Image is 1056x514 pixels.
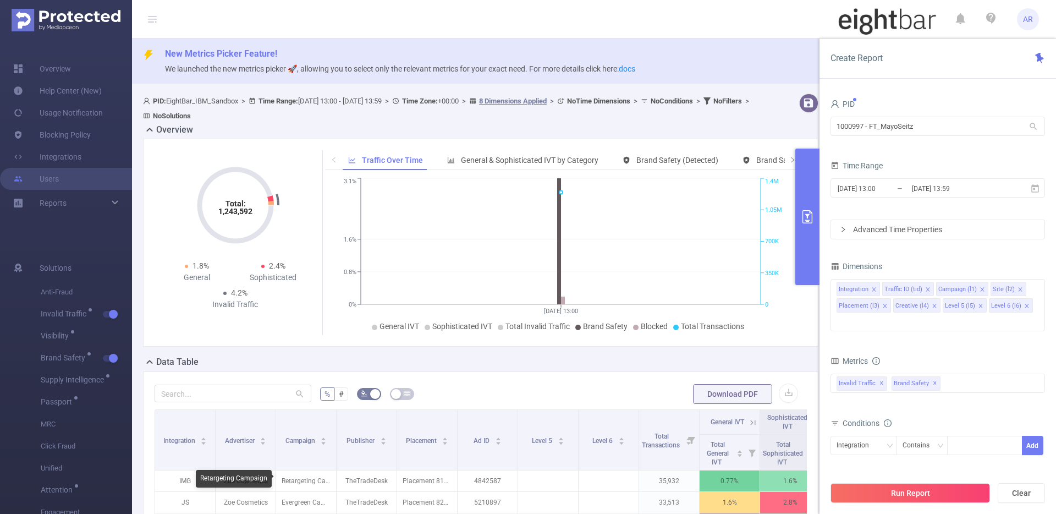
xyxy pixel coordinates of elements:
tspan: 1.6% [344,236,356,243]
i: Filter menu [744,435,760,470]
span: Brand Safety [41,354,89,362]
i: icon: caret-up [380,436,386,439]
i: icon: caret-up [737,449,743,452]
i: icon: bg-colors [361,390,367,397]
a: Overview [13,58,71,80]
p: TheTradeDesk [337,471,397,491]
li: Level 6 (l6) [989,298,1033,313]
h2: Overview [156,123,193,136]
p: 1.6% [700,492,760,513]
span: PID [831,100,855,108]
i: icon: close [980,287,985,293]
a: Blocking Policy [13,124,91,146]
i: icon: down [937,442,944,450]
tspan: 1.05M [765,206,782,214]
div: Traffic ID (tid) [884,282,922,297]
p: 2.8% [760,492,820,513]
li: Creative (l4) [893,298,941,313]
h2: Data Table [156,356,199,369]
span: General IVT [711,418,744,426]
span: Unified [41,457,132,479]
i: icon: down [887,442,893,450]
span: > [547,97,557,105]
span: Blocked [641,322,668,331]
span: Total Transactions [681,322,744,331]
span: Traffic Over Time [362,156,423,165]
div: Creative (l4) [895,299,929,313]
a: docs [619,64,635,73]
tspan: 0% [349,301,356,308]
span: General IVT [380,322,419,331]
tspan: 3.1% [344,178,356,185]
i: Filter menu [684,410,699,470]
a: Help Center (New) [13,80,102,102]
span: Dimensions [831,262,882,271]
div: Sort [618,436,625,442]
span: > [382,97,392,105]
span: > [693,97,703,105]
div: Contains [903,436,937,455]
i: icon: caret-up [201,436,207,439]
div: Sort [736,449,743,455]
tspan: 700K [765,238,779,245]
span: Sophisticated IVT [432,322,492,331]
p: 1.6% [760,471,820,491]
i: icon: right [789,156,796,163]
span: Total Invalid Traffic [505,322,570,331]
b: No Conditions [651,97,693,105]
span: AR [1023,8,1033,30]
i: icon: user [143,97,153,105]
span: Create Report [831,53,883,63]
i: icon: close [925,287,931,293]
div: Sort [380,436,387,442]
input: Start date [837,181,926,196]
div: Sort [495,436,502,442]
span: Click Fraud [41,435,132,457]
tspan: 0.8% [344,269,356,276]
i: icon: user [831,100,839,108]
i: icon: caret-down [495,440,501,444]
div: Integration [837,436,877,455]
span: Passport [41,398,76,406]
li: Integration [837,282,880,296]
p: 35,932 [639,471,699,491]
li: Traffic ID (tid) [882,282,934,296]
span: Brand Safety [583,322,628,331]
div: Sort [442,436,448,442]
span: General & Sophisticated IVT by Category [461,156,598,165]
span: Total Transactions [642,433,681,449]
span: Solutions [40,257,71,279]
p: 4842587 [458,471,518,491]
span: Total General IVT [707,441,729,466]
i: icon: thunderbolt [143,50,154,61]
span: Level 5 [532,437,554,445]
i: Filter menu [805,435,820,470]
button: Clear [998,483,1045,503]
span: Integration [163,437,197,445]
span: Invalid Traffic [837,376,887,391]
i: icon: caret-down [380,440,386,444]
p: Placement 8141800 [397,471,457,491]
div: Level 6 (l6) [991,299,1021,313]
i: icon: close [978,303,983,310]
span: Anti-Fraud [41,281,132,303]
div: General [159,272,235,283]
p: 5210897 [458,492,518,513]
span: > [630,97,641,105]
span: Sophisticated IVT [767,414,807,430]
i: icon: caret-up [321,436,327,439]
div: Sort [260,436,266,442]
i: icon: table [404,390,410,397]
i: icon: close [882,303,888,310]
div: Sort [200,436,207,442]
tspan: 350K [765,270,779,277]
i: icon: caret-down [321,440,327,444]
li: Level 5 (l5) [943,298,987,313]
span: We launched the new metrics picker 🚀, allowing you to select only the relevant metrics for your e... [165,64,635,73]
span: ✕ [879,377,884,390]
i: icon: line-chart [348,156,356,164]
div: Site (l2) [993,282,1015,297]
button: Add [1022,436,1043,455]
input: Search... [155,385,311,402]
span: Campaign [285,437,317,445]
